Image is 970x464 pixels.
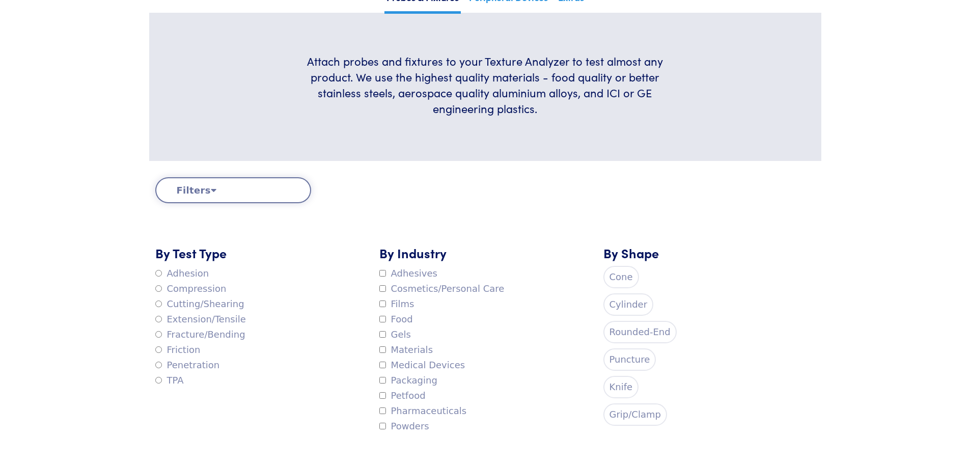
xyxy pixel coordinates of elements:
label: Compression [155,281,227,296]
label: Medical Devices [379,358,465,373]
label: Penetration [155,358,220,373]
label: Fracture/Bending [155,327,245,342]
label: Packaging [379,373,437,388]
input: Medical Devices [379,362,386,368]
input: Food [379,316,386,322]
label: Grip/Clamp [603,403,667,426]
label: Adhesives [379,266,437,281]
input: Cosmetics/Personal Care [379,285,386,292]
label: Cone [603,266,639,288]
label: Cosmetics/Personal Care [379,281,505,296]
input: Penetration [155,362,162,368]
h5: By Shape [603,244,815,262]
input: Gels [379,331,386,338]
input: Films [379,301,386,307]
input: Adhesion [155,270,162,277]
h5: By Industry [379,244,591,262]
label: TPA [155,373,184,388]
h5: By Test Type [155,244,367,262]
label: Materials [379,342,433,358]
label: Petfood [379,388,426,403]
input: Compression [155,285,162,292]
label: Cylinder [603,293,654,316]
input: TPA [155,377,162,384]
input: Adhesives [379,270,386,277]
label: Cutting/Shearing [155,296,244,312]
input: Materials [379,346,386,353]
input: Packaging [379,377,386,384]
input: Fracture/Bending [155,331,162,338]
input: Cutting/Shearing [155,301,162,307]
input: Friction [155,346,162,353]
label: Knife [603,376,639,398]
label: Friction [155,342,201,358]
button: Filters [155,177,311,203]
h6: Attach probes and fixtures to your Texture Analyzer to test almost any product. We use the highes... [294,53,676,116]
input: Pharmaceuticals [379,407,386,414]
input: Petfood [379,392,386,399]
label: Extension/Tensile [155,312,246,327]
label: Food [379,312,413,327]
label: Gels [379,327,411,342]
label: Films [379,296,414,312]
label: Pharmaceuticals [379,403,467,419]
input: Extension/Tensile [155,316,162,322]
label: Rounded-End [603,321,677,343]
label: Adhesion [155,266,209,281]
input: Powders [379,423,386,429]
label: Powders [379,419,429,434]
label: Puncture [603,348,656,371]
